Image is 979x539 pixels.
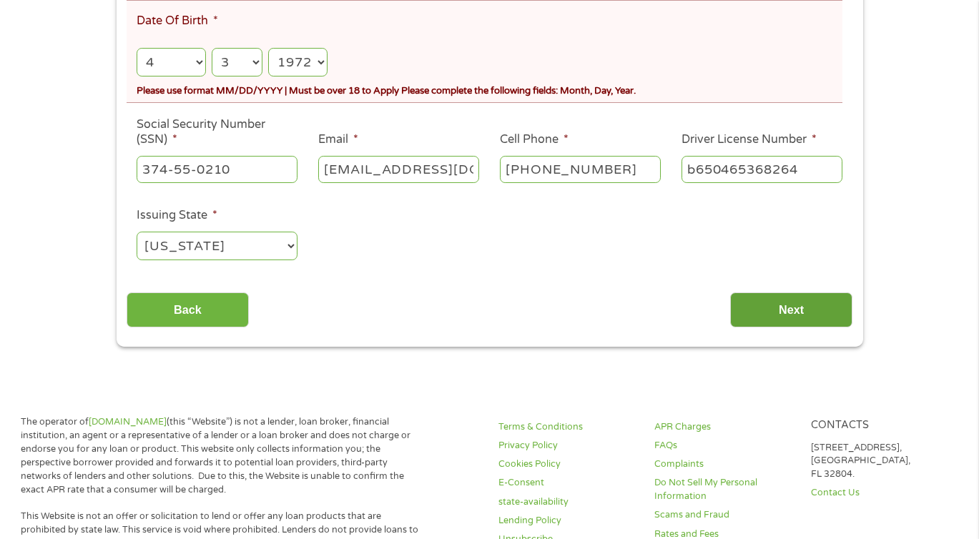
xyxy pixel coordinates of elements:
div: Please use format MM/DD/YYYY | Must be over 18 to Apply Please complete the following fields: Mon... [137,79,842,99]
h4: Contacts [811,419,950,432]
label: Issuing State [137,208,217,223]
a: APR Charges [654,420,793,434]
label: Cell Phone [500,132,569,147]
label: Email [318,132,358,147]
a: Terms & Conditions [498,420,637,434]
a: Do Not Sell My Personal Information [654,476,793,503]
p: The operator of (this “Website”) is not a lender, loan broker, financial institution, an agent or... [21,415,425,496]
label: Driver License Number [682,132,817,147]
a: [DOMAIN_NAME] [89,416,167,427]
a: Privacy Policy [498,439,637,453]
a: Lending Policy [498,514,637,528]
input: (541) 754-3010 [500,156,661,183]
input: john@gmail.com [318,156,479,183]
input: 078-05-1120 [137,156,297,183]
input: Next [730,292,852,327]
a: FAQs [654,439,793,453]
a: E-Consent [498,476,637,490]
p: [STREET_ADDRESS], [GEOGRAPHIC_DATA], FL 32804. [811,441,950,482]
a: Cookies Policy [498,458,637,471]
label: Date Of Birth [137,14,218,29]
a: Contact Us [811,486,950,500]
a: Complaints [654,458,793,471]
a: state-availability [498,495,637,509]
a: Scams and Fraud [654,508,793,522]
input: Back [127,292,249,327]
label: Social Security Number (SSN) [137,117,297,147]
